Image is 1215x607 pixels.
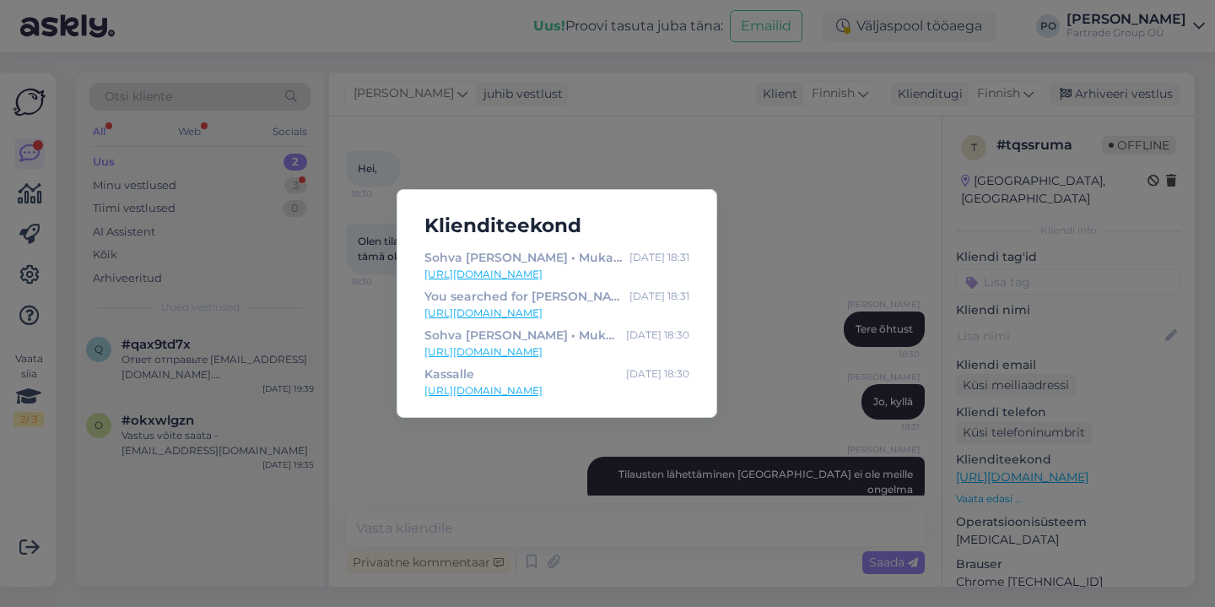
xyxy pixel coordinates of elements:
[424,267,689,282] a: [URL][DOMAIN_NAME]
[424,383,689,398] a: [URL][DOMAIN_NAME]
[629,287,689,306] div: [DATE] 18:31
[424,365,474,383] div: Kassalle
[411,210,703,241] h5: Klienditeekond
[626,365,689,383] div: [DATE] 18:30
[626,326,689,344] div: [DATE] 18:30
[424,326,619,344] div: Sohva [PERSON_NAME] • Mukavat sohvat aina hyvään hintaan
[424,344,689,360] a: [URL][DOMAIN_NAME]
[424,306,689,321] a: [URL][DOMAIN_NAME]
[629,248,689,267] div: [DATE] 18:31
[424,248,623,267] div: Sohva [PERSON_NAME] • Mukavat sohvat aina hyvään hintaan
[424,287,623,306] div: You searched for [PERSON_NAME] Furniture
